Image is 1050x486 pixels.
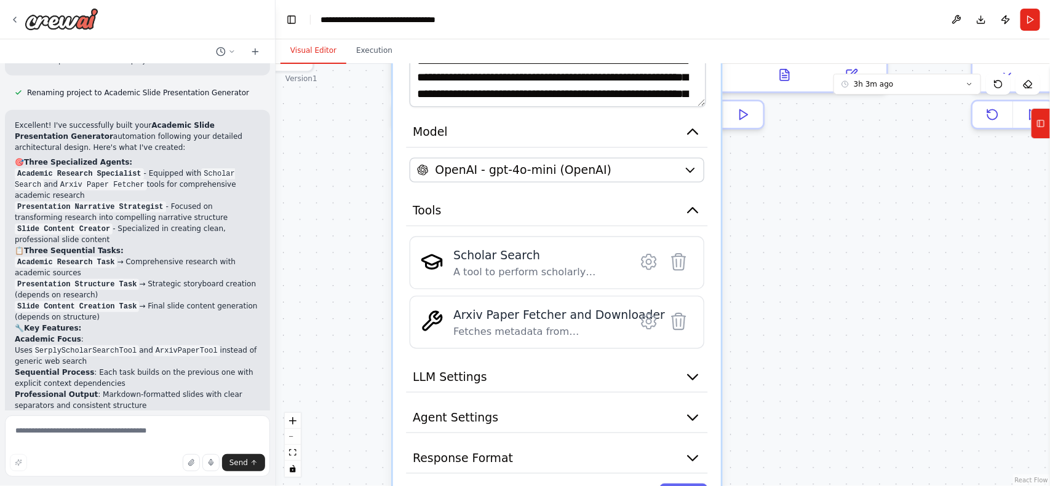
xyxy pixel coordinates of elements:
[285,429,301,445] button: zoom out
[15,168,260,201] li: - Equipped with and tools for comprehensive academic research
[285,413,301,477] div: React Flow controls
[15,334,260,367] li: : Uses and instead of generic web search
[24,158,132,167] strong: Three Specialized Agents:
[15,224,113,235] code: Slide Content Creator
[15,301,139,312] code: Slide Content Creation Task
[285,74,317,84] div: Version 1
[183,454,200,471] button: Upload files
[406,362,707,393] button: LLM Settings
[413,202,441,219] span: Tools
[453,324,665,338] div: Fetches metadata from [GEOGRAPHIC_DATA] based on a search query and optionally downloads PDFs.
[10,454,27,471] button: Improve this prompt
[1015,477,1048,484] a: React Flow attribution
[664,307,693,336] button: Delete tool
[33,345,140,356] code: SerplyScholarSearchTool
[413,369,487,385] span: LLM Settings
[823,65,880,85] button: Open in side panel
[320,14,473,26] nav: breadcrumb
[27,88,249,98] span: Renaming project to Academic Slide Presentation Generator
[420,250,443,273] img: SerplyScholarSearchTool
[15,202,166,213] code: Presentation Narrative Strategist
[15,256,260,278] li: → Comprehensive research with academic sources
[285,413,301,429] button: zoom in
[25,8,98,30] img: Logo
[245,44,265,59] button: Start a new chat
[15,278,260,300] li: → Strategic storyboard creation (depends on research)
[413,409,498,426] span: Agent Settings
[413,123,448,140] span: Model
[634,247,664,276] button: Configure tool
[15,300,260,323] li: → Final slide content generation (depends on structure)
[15,279,139,290] code: Presentation Structure Task
[15,157,260,168] h2: 🎯
[15,389,260,411] li: : Markdown-formatted slides with clear separators and consistent structure
[854,79,894,89] span: 3h 3m ago
[283,11,300,28] button: Hide left sidebar
[750,65,820,85] button: View output
[24,324,81,332] strong: Key Features:
[15,168,235,190] code: Scholar Search
[833,74,981,95] button: 3h 3m ago
[211,44,241,59] button: Switch to previous chat
[410,157,704,182] button: OpenAI - gpt-4o-mini (OpenAI)
[436,162,612,178] span: OpenAI - gpt-4o-mini (OpenAI)
[453,247,624,264] div: Scholar Search
[58,179,147,190] code: Arxiv Paper Fetcher
[24,246,124,255] strong: Three Sequential Tasks:
[15,323,260,334] h2: 🔧
[15,168,144,179] code: Academic Research Specialist
[346,38,402,64] button: Execution
[634,307,664,336] button: Configure tool
[453,307,665,323] div: Arxiv Paper Fetcher and Downloader
[15,335,81,343] strong: Academic Focus
[15,368,94,377] strong: Sequential Process
[413,450,513,466] span: Response Format
[15,120,260,153] p: Excellent! I've successfully built your automation following your detailed architectural design. ...
[153,345,220,356] code: ArxivPaperTool
[285,461,301,477] button: toggle interactivity
[15,223,260,245] li: - Specialized in creating clean, professional slide content
[202,454,220,471] button: Click to speak your automation idea
[222,454,265,471] button: Send
[229,458,248,468] span: Send
[15,257,117,268] code: Academic Research Task
[453,265,624,278] div: A tool to perform scholarly literature search with a search_query.
[285,445,301,461] button: fit view
[406,443,707,474] button: Response Format
[406,402,707,433] button: Agent Settings
[420,310,443,333] img: ArxivPaperTool
[15,201,260,223] li: - Focused on transforming research into compelling narrative structure
[406,195,707,226] button: Tools
[15,390,98,399] strong: Professional Output
[406,117,707,147] button: Model
[280,38,346,64] button: Visual Editor
[15,367,260,389] li: : Each task builds on the previous one with explicit context dependencies
[15,245,260,256] h2: 📋
[664,247,693,276] button: Delete tool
